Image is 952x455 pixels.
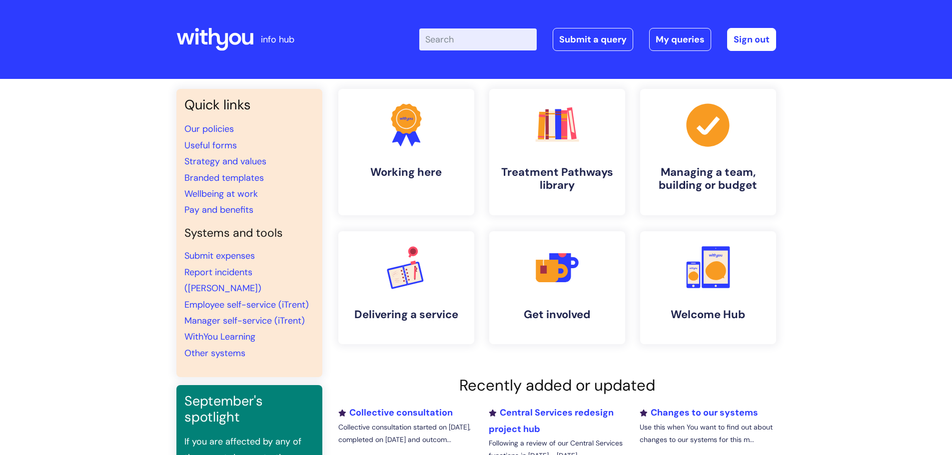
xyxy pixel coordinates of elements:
[184,97,314,113] h3: Quick links
[640,89,776,215] a: Managing a team, building or budget
[497,308,617,321] h4: Get involved
[497,166,617,192] h4: Treatment Pathways library
[649,28,711,51] a: My queries
[489,407,614,435] a: Central Services redesign project hub
[338,421,474,446] p: Collective consultation started on [DATE], completed on [DATE] and outcom...
[648,308,768,321] h4: Welcome Hub
[640,421,776,446] p: Use this when You want to find out about changes to our systems for this m...
[184,139,237,151] a: Useful forms
[489,231,625,344] a: Get involved
[346,166,466,179] h4: Working here
[184,155,266,167] a: Strategy and values
[184,188,258,200] a: Wellbeing at work
[338,231,474,344] a: Delivering a service
[338,407,453,419] a: Collective consultation
[184,299,309,311] a: Employee self-service (iTrent)
[184,393,314,426] h3: September's spotlight
[184,226,314,240] h4: Systems and tools
[553,28,633,51] a: Submit a query
[184,266,261,294] a: Report incidents ([PERSON_NAME])
[184,331,255,343] a: WithYou Learning
[184,123,234,135] a: Our policies
[419,28,537,50] input: Search
[489,89,625,215] a: Treatment Pathways library
[184,315,305,327] a: Manager self-service (iTrent)
[261,31,294,47] p: info hub
[184,172,264,184] a: Branded templates
[338,376,776,395] h2: Recently added or updated
[648,166,768,192] h4: Managing a team, building or budget
[184,347,245,359] a: Other systems
[419,28,776,51] div: | -
[727,28,776,51] a: Sign out
[640,407,758,419] a: Changes to our systems
[184,204,253,216] a: Pay and benefits
[346,308,466,321] h4: Delivering a service
[640,231,776,344] a: Welcome Hub
[338,89,474,215] a: Working here
[184,250,255,262] a: Submit expenses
